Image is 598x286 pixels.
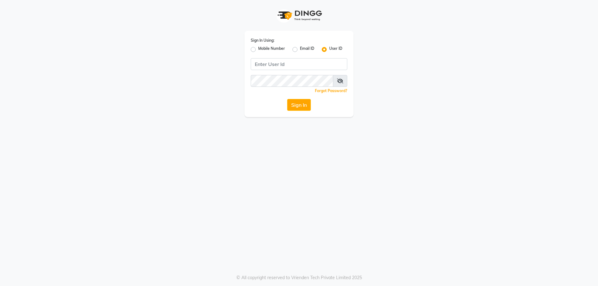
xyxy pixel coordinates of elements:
label: User ID [329,46,342,53]
label: Sign In Using: [251,38,274,43]
button: Sign In [287,99,311,111]
label: Mobile Number [258,46,285,53]
label: Email ID [300,46,314,53]
input: Username [251,75,333,87]
img: logo1.svg [274,6,324,25]
input: Username [251,58,347,70]
a: Forgot Password? [315,88,347,93]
